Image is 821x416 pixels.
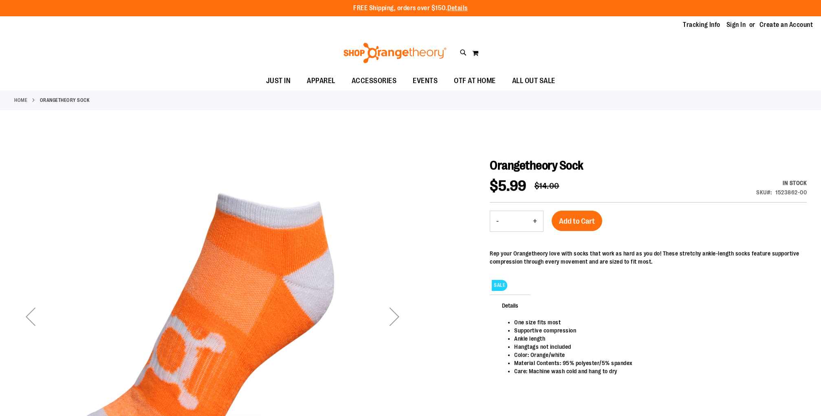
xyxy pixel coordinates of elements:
li: Hangtags not included [514,343,799,351]
span: $5.99 [490,178,526,194]
span: $14.00 [535,181,559,191]
span: EVENTS [413,72,438,90]
p: FREE Shipping, orders over $150. [353,4,468,13]
div: Rep your Orangetheory love with socks that work as hard as you do! These stretchy ankle-length so... [490,249,807,266]
li: Ankle length [514,335,799,343]
span: In stock [783,180,807,186]
li: One size fits most [514,318,799,326]
strong: SKU [756,189,772,196]
div: 1523862-00 [775,188,807,196]
a: Home [14,97,27,104]
span: ALL OUT SALE [512,72,555,90]
strong: Orangetheory Sock [40,97,90,104]
a: Create an Account [759,20,813,29]
li: Supportive compression [514,326,799,335]
div: Availability [756,179,807,187]
button: Decrease product quantity [490,211,505,231]
img: Shop Orangetheory [342,43,448,63]
input: Product quantity [505,211,527,231]
span: JUST IN [266,72,291,90]
li: Care: Machine wash cold and hang to dry [514,367,799,375]
span: Add to Cart [559,217,595,226]
button: Increase product quantity [527,211,543,231]
li: Material Contents: 95% polyester/5% spandex [514,359,799,367]
span: APPAREL [307,72,335,90]
span: Details [490,295,530,316]
span: ACCESSORIES [352,72,397,90]
li: Color: Orange/white [514,351,799,359]
button: Add to Cart [552,211,602,231]
a: Sign In [726,20,746,29]
a: Details [447,4,468,12]
span: OTF AT HOME [454,72,496,90]
span: Orangetheory Sock [490,158,583,172]
span: SALE [492,280,507,291]
a: Tracking Info [683,20,720,29]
